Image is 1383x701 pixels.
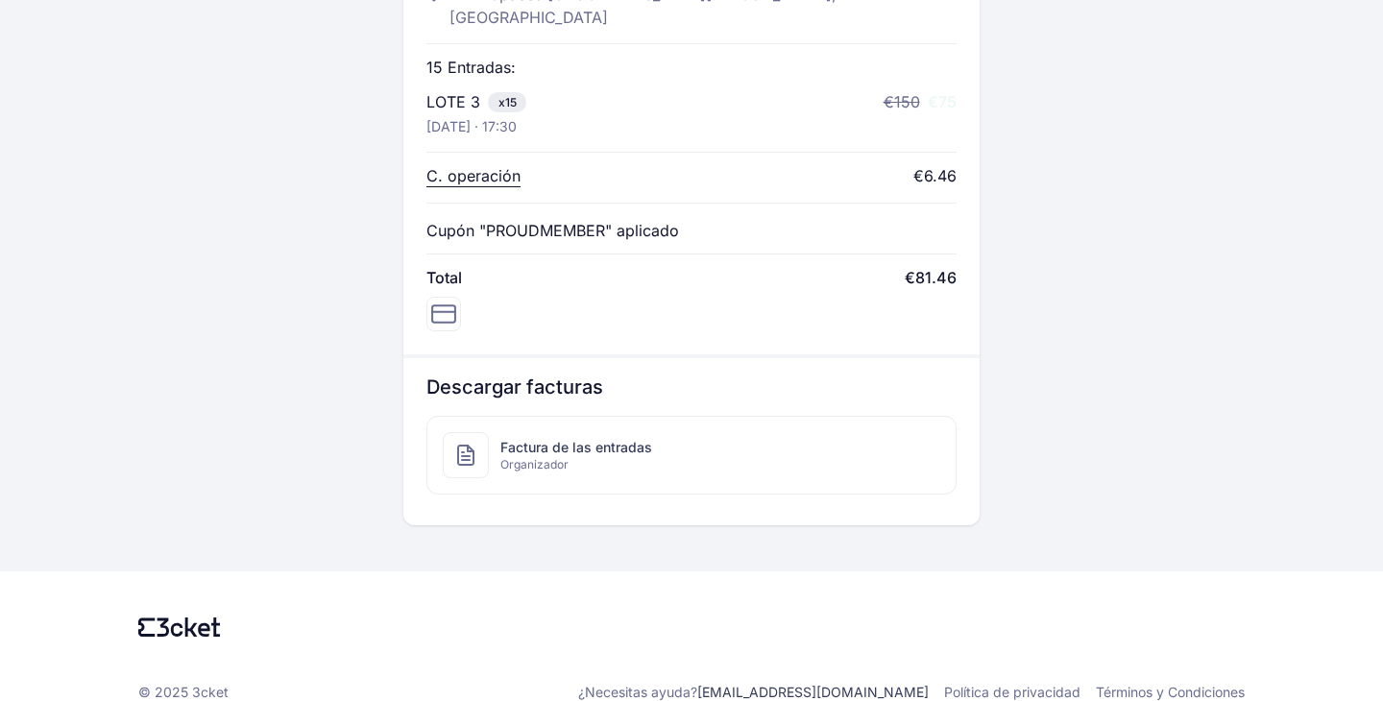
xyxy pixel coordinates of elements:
[488,92,526,112] span: x15
[884,92,920,111] span: €150
[905,266,957,289] span: €81.46
[426,117,517,136] p: [DATE] · 17:30
[500,438,652,457] span: Factura de las entradas
[928,92,957,111] span: €75
[426,266,462,289] span: Total
[426,164,521,187] p: C. operación
[426,374,956,400] h3: Descargar facturas
[500,457,652,472] span: Organizador
[913,164,957,187] div: €6.46
[426,416,956,495] a: Factura de las entradasOrganizador
[697,684,929,700] a: [EMAIL_ADDRESS][DOMAIN_NAME]
[426,90,480,113] p: LOTE 3
[426,56,516,79] p: 15 Entradas:
[426,219,679,242] p: Cupón "PROUDMEMBER" aplicado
